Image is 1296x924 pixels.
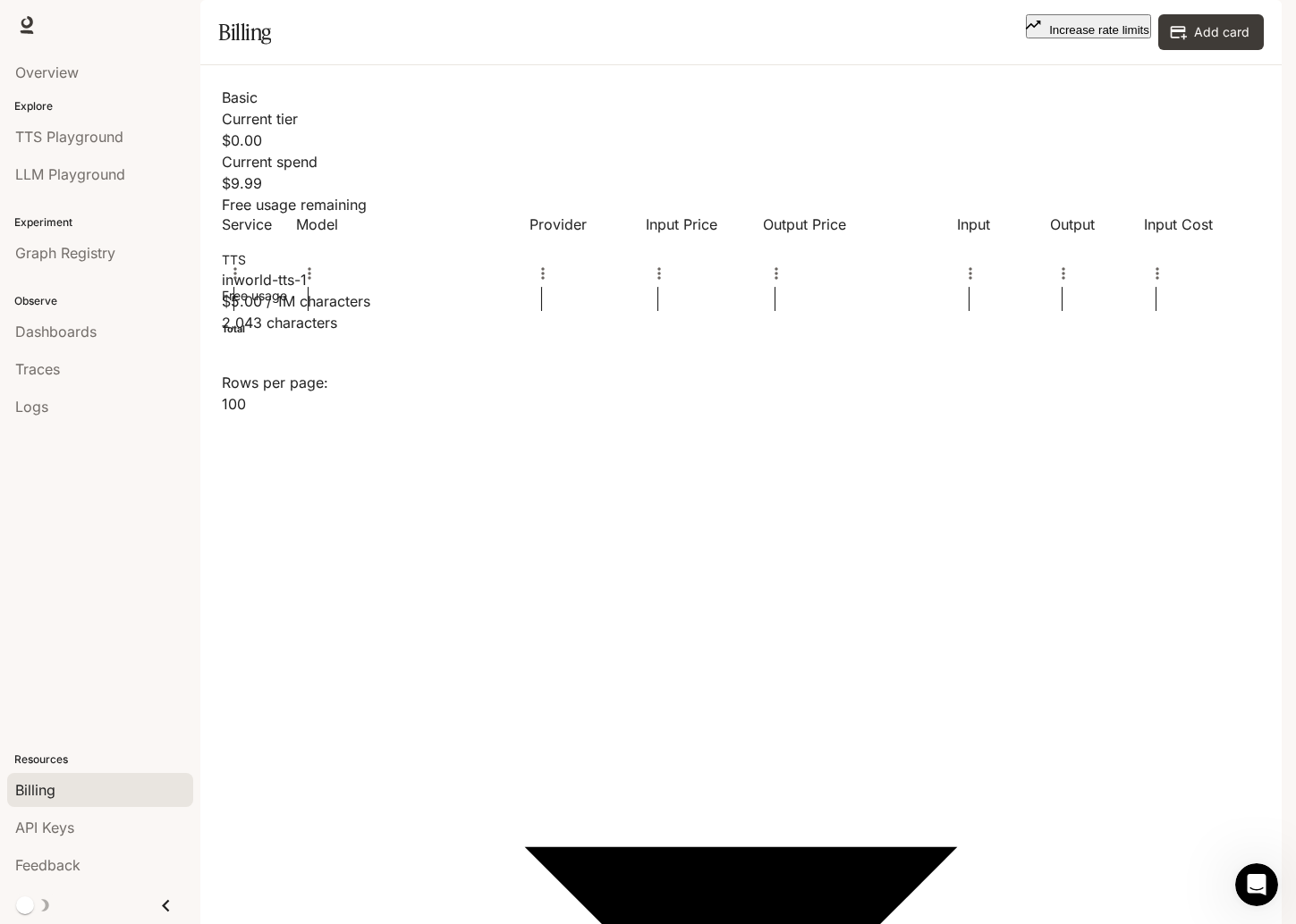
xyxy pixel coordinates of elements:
button: Menu [296,260,323,287]
div: Output [1050,215,1143,233]
div: Output Price [763,215,957,233]
button: Add card [1158,14,1264,50]
div: Service [222,215,296,233]
button: Increase rate limits [1026,14,1151,38]
p: Rows per page: [222,372,1260,393]
p: $0.00 [222,130,1260,151]
p: Free usage remaining [222,194,1260,215]
button: Menu [222,260,249,287]
p: $9.99 [222,172,1260,194]
button: Menu [529,260,556,287]
div: 100 [222,393,1260,415]
div: Input Cost [1144,215,1260,233]
h6: Total [222,323,370,337]
button: Menu [646,260,673,287]
button: Menu [763,260,790,287]
p: Current tier [222,108,1260,130]
p: Basic [222,87,1260,108]
div: Input [957,215,1050,233]
iframe: Intercom live chat [1235,863,1278,906]
div: Input Price [646,215,762,233]
div: Provider [529,215,646,233]
button: Menu [1050,260,1077,287]
p: Current spend [222,151,1260,172]
div: Model [296,215,529,233]
button: Menu [1144,260,1171,287]
button: Menu [957,260,984,287]
h1: Billing [218,14,271,50]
